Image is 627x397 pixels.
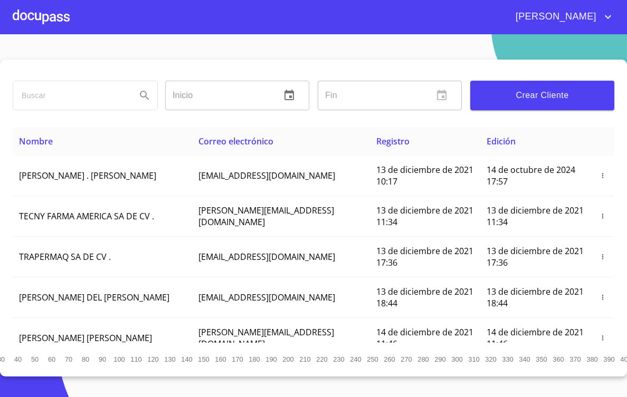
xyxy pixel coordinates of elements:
[487,326,584,350] span: 14 de diciembre de 2021 11:46
[13,81,128,110] input: search
[347,351,364,368] button: 240
[82,355,89,363] span: 80
[432,351,449,368] button: 290
[198,326,334,350] span: [PERSON_NAME][EMAIL_ADDRESS][DOMAIN_NAME]
[487,286,584,309] span: 13 de diciembre de 2021 18:44
[19,332,152,344] span: [PERSON_NAME] [PERSON_NAME]
[487,205,584,228] span: 13 de diciembre de 2021 11:34
[198,251,335,263] span: [EMAIL_ADDRESS][DOMAIN_NAME]
[215,355,226,363] span: 160
[376,205,473,228] span: 13 de diciembre de 2021 11:34
[297,351,313,368] button: 210
[198,355,209,363] span: 150
[198,170,335,181] span: [EMAIL_ADDRESS][DOMAIN_NAME]
[265,355,277,363] span: 190
[198,205,334,228] span: [PERSON_NAME][EMAIL_ADDRESS][DOMAIN_NAME]
[77,351,94,368] button: 80
[350,355,361,363] span: 240
[508,8,602,25] span: [PERSON_NAME]
[181,355,192,363] span: 140
[376,135,410,147] span: Registro
[479,88,606,103] span: Crear Cliente
[99,355,106,363] span: 90
[482,351,499,368] button: 320
[401,355,412,363] span: 270
[601,351,617,368] button: 390
[19,292,169,303] span: [PERSON_NAME] DEL [PERSON_NAME]
[330,351,347,368] button: 230
[249,355,260,363] span: 180
[195,351,212,368] button: 150
[229,351,246,368] button: 170
[313,351,330,368] button: 220
[487,135,516,147] span: Edición
[516,351,533,368] button: 340
[232,355,243,363] span: 170
[367,355,378,363] span: 250
[19,170,156,181] span: [PERSON_NAME] . [PERSON_NAME]
[603,355,614,363] span: 390
[299,355,310,363] span: 210
[499,351,516,368] button: 330
[487,245,584,268] span: 13 de diciembre de 2021 17:36
[417,355,429,363] span: 280
[212,351,229,368] button: 160
[282,355,293,363] span: 200
[449,351,465,368] button: 300
[164,355,175,363] span: 130
[14,355,22,363] span: 40
[508,8,614,25] button: account of current user
[376,245,473,268] span: 13 de diciembre de 2021 17:36
[398,351,415,368] button: 270
[130,355,141,363] span: 110
[147,355,158,363] span: 120
[415,351,432,368] button: 280
[586,355,597,363] span: 380
[465,351,482,368] button: 310
[381,351,398,368] button: 260
[434,355,445,363] span: 290
[376,164,473,187] span: 13 de diciembre de 2021 10:17
[502,355,513,363] span: 330
[533,351,550,368] button: 350
[48,355,55,363] span: 60
[145,351,161,368] button: 120
[9,351,26,368] button: 40
[384,355,395,363] span: 260
[111,351,128,368] button: 100
[19,251,111,263] span: TRAPERMAQ SA DE CV .
[485,355,496,363] span: 320
[553,355,564,363] span: 360
[263,351,280,368] button: 190
[364,351,381,368] button: 250
[376,326,473,350] span: 14 de diciembre de 2021 11:46
[43,351,60,368] button: 60
[584,351,601,368] button: 380
[451,355,462,363] span: 300
[316,355,327,363] span: 220
[470,81,614,110] button: Crear Cliente
[31,355,39,363] span: 50
[376,286,473,309] span: 13 de diciembre de 2021 18:44
[567,351,584,368] button: 370
[132,83,157,108] button: Search
[128,351,145,368] button: 110
[178,351,195,368] button: 140
[246,351,263,368] button: 180
[198,135,273,147] span: Correo electrónico
[280,351,297,368] button: 200
[333,355,344,363] span: 230
[161,351,178,368] button: 130
[113,355,125,363] span: 100
[19,135,53,147] span: Nombre
[94,351,111,368] button: 90
[65,355,72,363] span: 70
[536,355,547,363] span: 350
[19,210,154,222] span: TECNY FARMA AMERICA SA DE CV .
[468,355,479,363] span: 310
[550,351,567,368] button: 360
[198,292,335,303] span: [EMAIL_ADDRESS][DOMAIN_NAME]
[487,164,575,187] span: 14 de octubre de 2024 17:57
[569,355,581,363] span: 370
[519,355,530,363] span: 340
